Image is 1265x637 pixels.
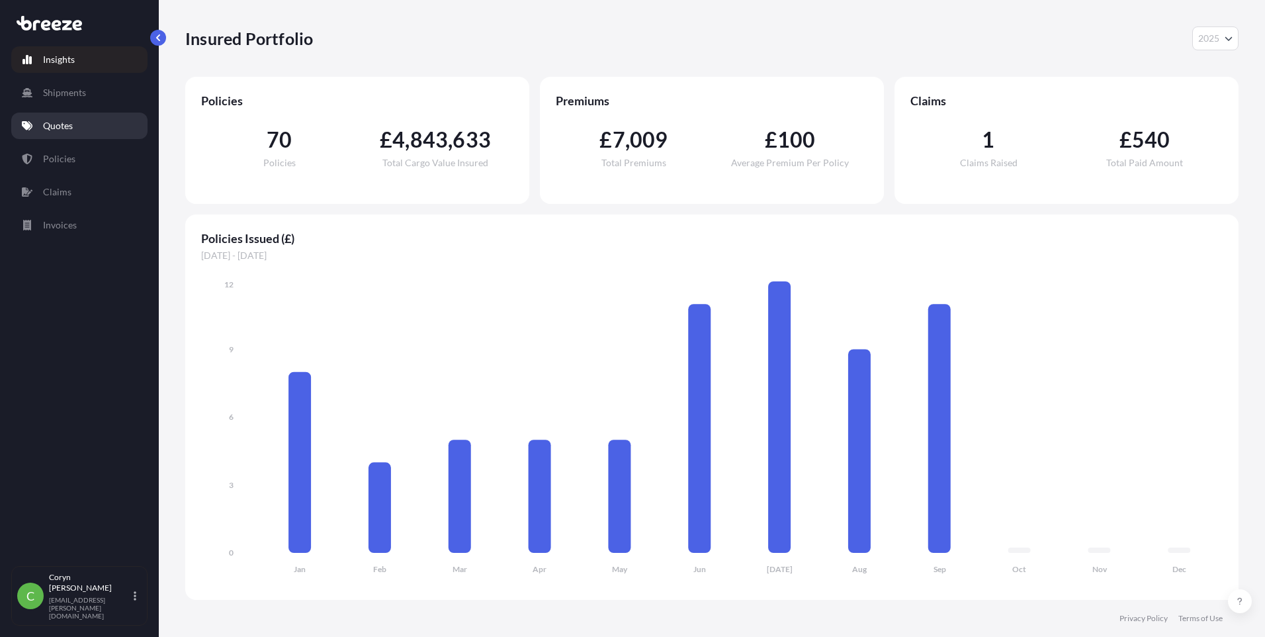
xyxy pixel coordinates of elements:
p: [EMAIL_ADDRESS][PERSON_NAME][DOMAIN_NAME] [49,596,131,620]
a: Privacy Policy [1119,613,1168,624]
span: Policies [201,93,513,109]
tspan: Sep [934,564,946,574]
p: Insured Portfolio [185,28,313,49]
tspan: Jun [693,564,706,574]
tspan: 6 [229,412,234,422]
a: Terms of Use [1178,613,1223,624]
tspan: 3 [229,480,234,490]
tspan: Oct [1012,564,1026,574]
span: Premiums [556,93,868,109]
tspan: Mar [453,564,467,574]
tspan: Aug [852,564,867,574]
span: £ [380,129,392,150]
tspan: 12 [224,279,234,289]
a: Shipments [11,79,148,106]
p: Coryn [PERSON_NAME] [49,572,131,593]
span: Total Paid Amount [1106,158,1183,168]
span: 4 [392,129,405,150]
tspan: 9 [229,344,234,354]
a: Quotes [11,113,148,139]
tspan: Apr [533,564,546,574]
tspan: 0 [229,548,234,558]
p: Invoices [43,219,77,232]
tspan: Dec [1172,564,1186,574]
button: Year Selector [1192,26,1239,50]
span: 633 [453,129,491,150]
span: £ [599,129,612,150]
span: Claims Raised [960,158,1018,168]
span: 009 [630,129,668,150]
a: Invoices [11,212,148,238]
span: 2025 [1198,32,1219,45]
span: £ [1119,129,1132,150]
a: Claims [11,179,148,205]
a: Policies [11,146,148,172]
p: Shipments [43,86,86,99]
tspan: Feb [373,564,386,574]
span: 843 [410,129,449,150]
tspan: Jan [294,564,306,574]
span: 70 [267,129,292,150]
tspan: Nov [1092,564,1108,574]
span: Average Premium Per Policy [731,158,849,168]
p: Policies [43,152,75,166]
p: Claims [43,185,71,199]
span: Total Premiums [601,158,666,168]
span: Claims [910,93,1223,109]
a: Insights [11,46,148,73]
span: , [448,129,453,150]
span: 7 [613,129,625,150]
span: 1 [982,129,994,150]
span: £ [765,129,777,150]
p: Insights [43,53,75,66]
span: Policies Issued (£) [201,230,1223,246]
span: , [405,129,410,150]
tspan: May [612,564,628,574]
span: C [26,589,34,603]
p: Quotes [43,119,73,132]
span: Total Cargo Value Insured [382,158,488,168]
span: , [625,129,630,150]
span: 540 [1132,129,1170,150]
span: Policies [263,158,296,168]
tspan: [DATE] [767,564,793,574]
span: [DATE] - [DATE] [201,249,1223,262]
span: 100 [777,129,816,150]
